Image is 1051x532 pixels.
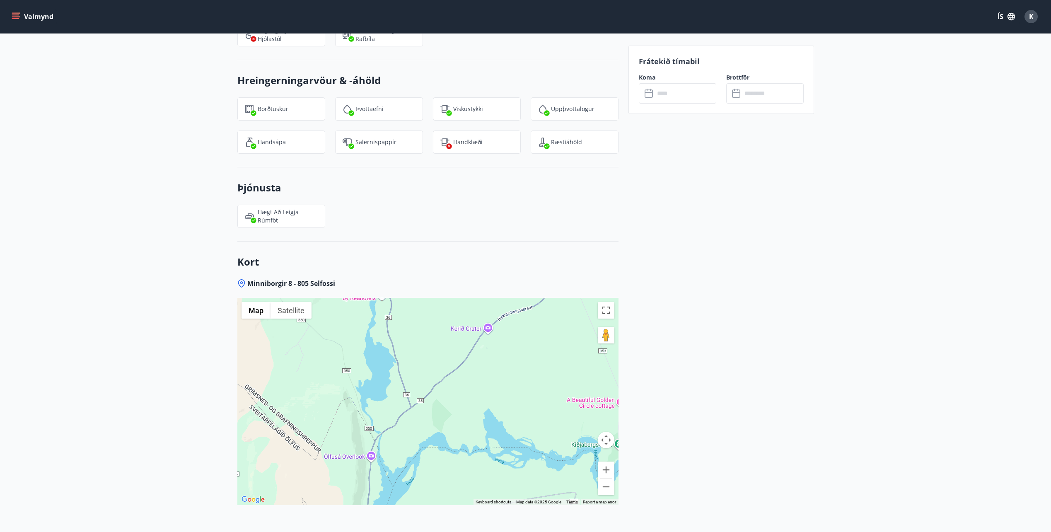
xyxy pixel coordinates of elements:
[271,302,312,319] button: Show satellite imagery
[242,302,271,319] button: Show street map
[239,494,267,505] img: Google
[538,104,548,114] img: y5Bi4hK1jQC9cBVbXcWRSDyXCR2Ut8Z2VPlYjj17.svg
[10,9,57,24] button: menu
[440,104,450,114] img: tIVzTFYizac3SNjIS52qBBKOADnNn3qEFySneclv.svg
[476,499,511,505] button: Keyboard shortcuts
[1029,12,1034,21] span: K
[538,137,548,147] img: saOQRUK9k0plC04d75OSnkMeCb4WtbSIwuaOqe9o.svg
[258,208,318,225] p: Hægt að leigja rúmföt
[551,138,582,146] p: Ræstiáhöld
[355,138,396,146] p: Salernispappír
[440,137,450,147] img: uiBtL0ikWr40dZiggAgPY6zIBwQcLm3lMVfqTObx.svg
[598,302,614,319] button: Toggle fullscreen view
[244,211,254,221] img: 8imbgGLGjylTm9saZLswehp9OexcMMzAkoxUcKsp.svg
[1021,7,1041,27] button: K
[516,500,561,504] span: Map data ©2025 Google
[598,432,614,448] button: Map camera controls
[237,73,619,87] h3: Hreingerningarvöur & -áhöld
[566,500,578,504] a: Terms (opens in new tab)
[247,279,335,288] span: Minniborgir 8 - 805 Selfossi
[598,327,614,343] button: Drag Pegman onto the map to open Street View
[639,56,804,67] p: Frátekið tímabil
[453,105,483,113] p: Viskustykki
[551,105,594,113] p: Uppþvottalögur
[239,494,267,505] a: Open this area in Google Maps (opens a new window)
[598,479,614,495] button: Zoom out
[237,255,619,269] h3: Kort
[355,27,416,43] p: Hleðslustöð fyrir rafbíla
[244,104,254,114] img: FQTGzxj9jDlMaBqrp2yyjtzD4OHIbgqFuIf1EfZm.svg
[258,105,288,113] p: Borðtuskur
[237,181,619,195] h3: Þjónusta
[258,27,318,43] p: Aðgengi fyrir hjólastól
[598,462,614,478] button: Zoom in
[244,137,254,147] img: 96TlfpxwFVHR6UM9o3HrTVSiAREwRYtsizir1BR0.svg
[453,138,483,146] p: Handklæði
[639,73,716,82] label: Koma
[583,500,616,504] a: Report a map error
[993,9,1020,24] button: ÍS
[342,104,352,114] img: PMt15zlZL5WN7A8x0Tvk8jOMlfrCEhCcZ99roZt4.svg
[355,105,384,113] p: Þvottaefni
[342,137,352,147] img: JsUkc86bAWErts0UzsjU3lk4pw2986cAIPoh8Yw7.svg
[342,30,352,40] img: nH7E6Gw2rvWFb8XaSdRp44dhkQaj4PJkOoRYItBQ.svg
[726,73,804,82] label: Brottför
[258,138,286,146] p: Handsápa
[244,30,254,40] img: 8IYIKVZQyRlUC6HQIIUSdjpPGRncJsz2RzLgWvp4.svg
